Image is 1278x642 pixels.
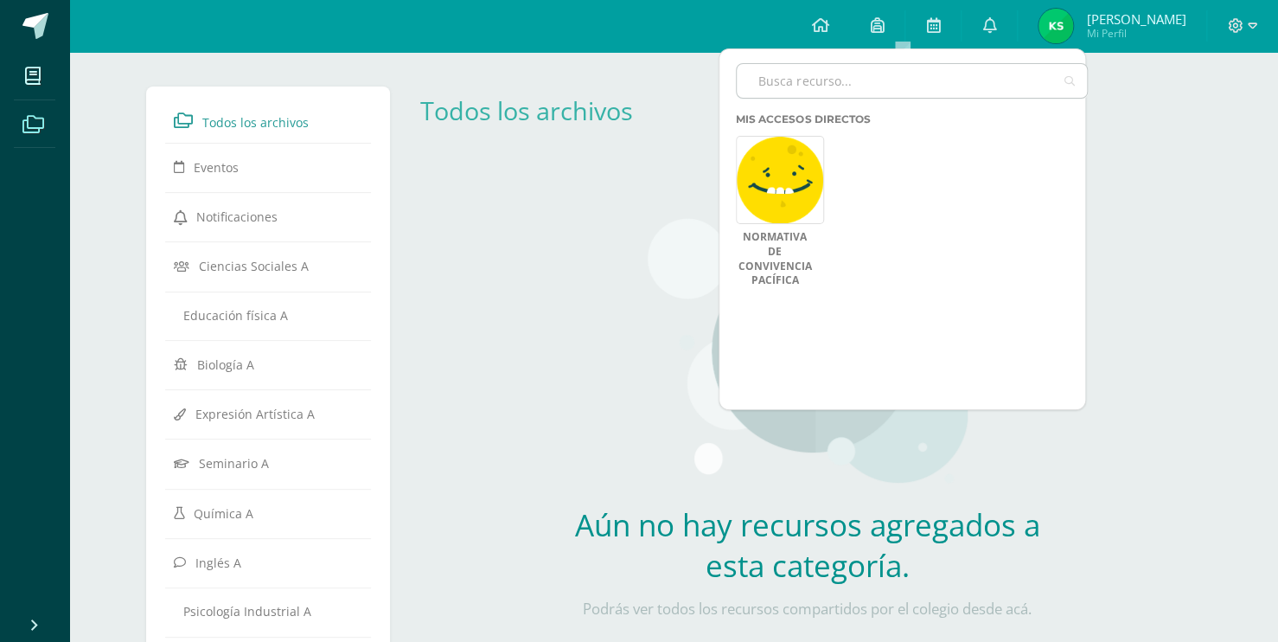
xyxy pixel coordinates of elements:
[195,555,241,571] span: Inglés A
[1086,26,1185,41] span: Mi Perfil
[195,406,315,422] span: Expresión Artística A
[420,93,633,127] a: Todos los archivos
[196,209,278,225] span: Notificaciones
[197,356,254,373] span: Biología A
[194,504,253,521] span: Química A
[1086,10,1185,28] span: [PERSON_NAME]
[174,151,362,183] a: Eventos
[420,93,659,127] div: Todos los archivos
[737,64,1087,98] input: Busca recurso...
[1038,9,1073,43] img: 0172e5d152198a3cf3588b1bf4349fce.png
[199,258,309,274] span: Ciencias Sociales A
[202,114,309,131] span: Todos los archivos
[174,250,362,281] a: Ciencias Sociales A
[553,504,1063,586] h2: Aún no hay recursos agregados a esta categoría.
[174,498,362,529] a: Química A
[736,230,814,288] a: Normativa de Convivencia Pacífica
[553,600,1063,619] p: Podrás ver todos los recursos compartidos por el colegio desde acá.
[174,547,362,578] a: Inglés A
[648,196,968,491] img: stages.png
[736,112,870,125] span: Mis accesos directos
[174,201,362,232] a: Notificaciones
[174,447,362,478] a: Seminario A
[174,349,362,380] a: Biología A
[183,603,311,620] span: Psicología Industrial A
[174,105,362,136] a: Todos los archivos
[183,307,288,324] span: Educación física A
[194,159,239,176] span: Eventos
[199,455,269,472] span: Seminario A
[174,596,362,626] a: Psicología Industrial A
[174,300,362,331] a: Educación física A
[174,398,362,429] a: Expresión Artística A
